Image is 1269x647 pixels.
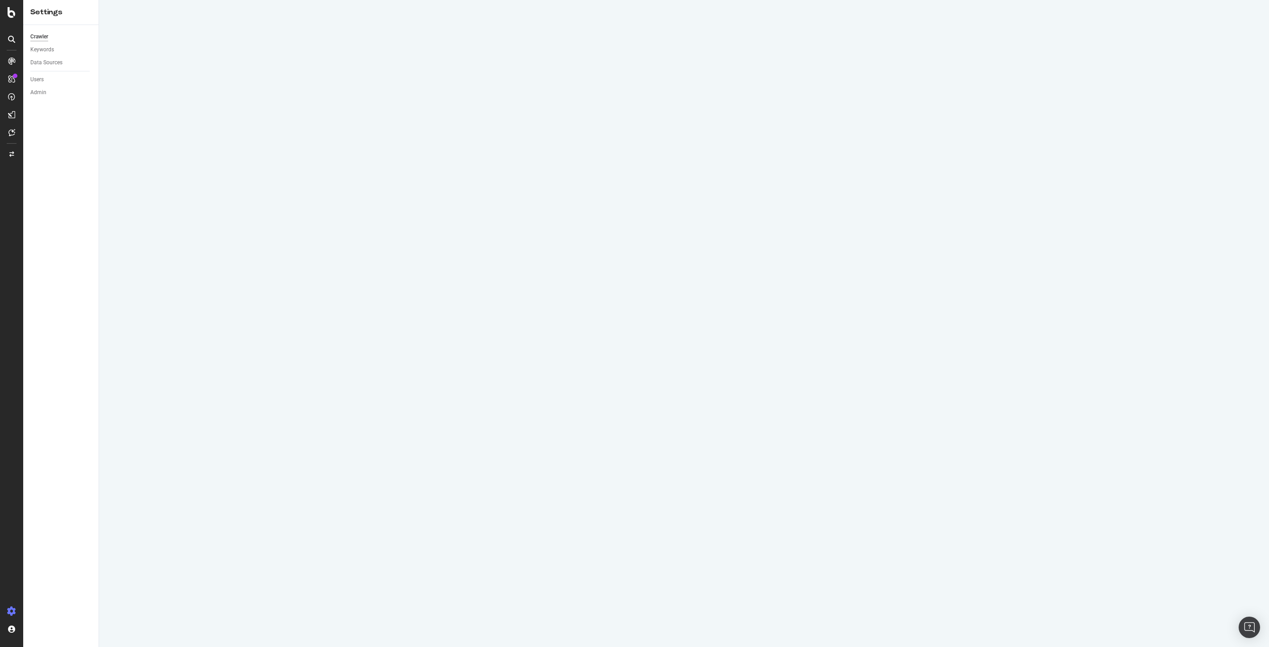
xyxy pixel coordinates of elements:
[30,88,46,97] div: Admin
[30,75,92,84] a: Users
[30,45,54,54] div: Keywords
[30,7,91,17] div: Settings
[30,58,62,67] div: Data Sources
[30,45,92,54] a: Keywords
[30,88,92,97] a: Admin
[30,75,44,84] div: Users
[30,32,92,41] a: Crawler
[1239,617,1260,638] div: Open Intercom Messenger
[30,58,92,67] a: Data Sources
[30,32,48,41] div: Crawler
